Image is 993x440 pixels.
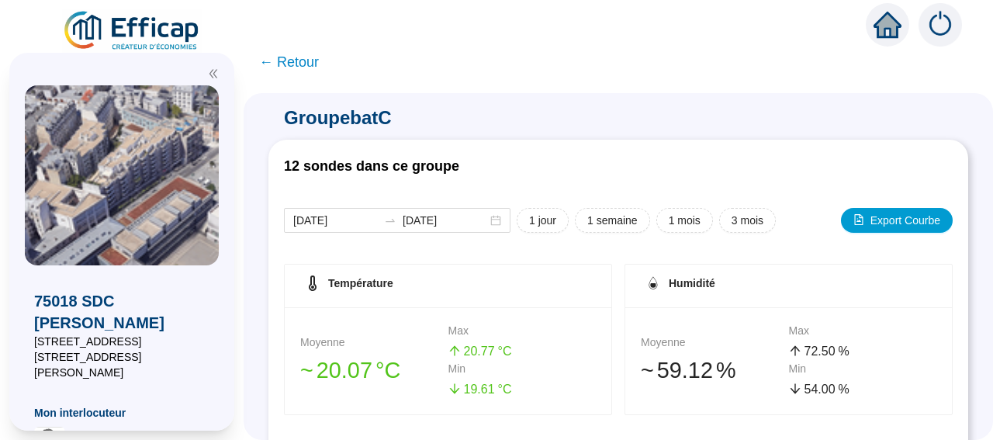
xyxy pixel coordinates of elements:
span: % [839,342,849,361]
input: Date de fin [403,213,487,229]
span: 20 [317,358,341,383]
span: °C [375,354,400,387]
span: 󠁾~ [641,354,654,387]
span: .12 [682,358,713,383]
span: [STREET_ADDRESS] [34,334,209,349]
span: Groupe batC [268,106,968,130]
span: arrow-up [448,345,461,357]
span: 12 sondes dans ce groupe [284,158,459,174]
span: [STREET_ADDRESS][PERSON_NAME] [34,349,209,380]
button: 1 jour [517,208,569,233]
span: .61 [477,383,494,396]
span: Mon interlocuteur [34,405,209,421]
button: Export Courbe [841,208,953,233]
span: arrow-up [789,345,801,357]
span: home [874,11,901,39]
span: Export Courbe [870,213,940,229]
span: 󠁾~ [300,354,313,387]
span: 72 [804,345,818,358]
span: to [384,214,396,227]
span: 1 jour [529,213,556,229]
span: swap-right [384,214,396,227]
span: Température [328,277,393,289]
span: 1 semaine [587,213,638,229]
span: % [716,354,736,387]
span: 3 mois [732,213,763,229]
span: 20 [464,345,478,358]
span: .50 [818,345,835,358]
div: Max [448,323,597,339]
span: .00 [818,383,835,396]
span: .77 [477,345,494,358]
span: 75018 SDC [PERSON_NAME] [34,290,209,334]
div: Max [789,323,937,339]
div: Moyenne [641,334,789,351]
span: Humidité [669,277,715,289]
input: Date de début [293,213,378,229]
span: file-image [853,214,864,225]
div: Min [448,361,597,377]
img: alerts [919,3,962,47]
button: 1 mois [656,208,713,233]
div: Min [789,361,937,377]
img: efficap energie logo [62,9,202,53]
span: arrow-down [789,383,801,395]
span: .07 [341,358,372,383]
span: °C [498,380,512,399]
button: 3 mois [719,208,776,233]
span: 19 [464,383,478,396]
span: ← Retour [259,51,319,73]
div: Moyenne [300,334,448,351]
button: 1 semaine [575,208,650,233]
span: 54 [804,383,818,396]
span: arrow-down [448,383,461,395]
span: °C [498,342,512,361]
span: % [839,380,849,399]
span: 1 mois [669,213,701,229]
span: double-left [208,68,219,79]
span: 59 [657,358,682,383]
